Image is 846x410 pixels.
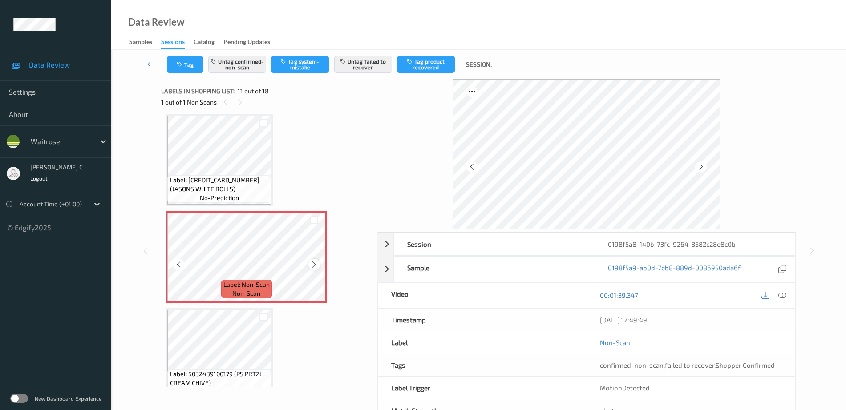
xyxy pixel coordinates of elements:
[167,56,203,73] button: Tag
[129,37,152,48] div: Samples
[716,361,775,369] span: Shopper Confirmed
[161,87,235,96] span: Labels in shopping list:
[378,377,587,399] div: Label Trigger
[200,193,239,202] span: no-prediction
[170,176,269,193] span: Label: [CREDIT_CARD_NUMBER] (JASONS WHITE ROLLS)
[665,361,714,369] span: failed to recover
[600,315,782,324] div: [DATE] 12:49:49
[271,56,329,73] button: Tag system-mistake
[161,36,194,49] a: Sessions
[238,87,269,96] span: 11 out of 18
[223,280,270,289] span: Label: Non-Scan
[194,37,215,48] div: Catalog
[377,256,796,282] div: Sample0198f5a9-ab0d-7eb8-889d-0086950ada6f
[587,377,795,399] div: MotionDetected
[232,289,260,298] span: non-scan
[194,36,223,48] a: Catalog
[394,233,595,255] div: Session
[397,56,455,73] button: Tag product recovered
[223,37,270,48] div: Pending Updates
[161,96,371,108] div: 1 out of 1 Non Scans
[378,309,587,331] div: Timestamp
[170,370,269,387] span: Label: 5032439100179 (PS PRTZL CREAM CHIVE)
[378,331,587,354] div: Label
[208,56,266,73] button: Untag confirmed-non-scan
[128,18,184,27] div: Data Review
[377,233,796,256] div: Session0198f5a8-140b-73fc-9264-3582c28e8c0b
[466,60,492,69] span: Session:
[600,361,664,369] span: confirmed-non-scan
[378,283,587,308] div: Video
[378,354,587,376] div: Tags
[600,291,638,300] a: 00:01:39.347
[600,361,775,369] span: , ,
[595,233,795,255] div: 0198f5a8-140b-73fc-9264-3582c28e8c0b
[394,257,595,282] div: Sample
[129,36,161,48] a: Samples
[334,56,392,73] button: Untag failed to recover
[600,338,630,347] a: Non-Scan
[223,36,279,48] a: Pending Updates
[200,387,239,396] span: no-prediction
[161,37,185,49] div: Sessions
[608,263,741,275] a: 0198f5a9-ab0d-7eb8-889d-0086950ada6f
